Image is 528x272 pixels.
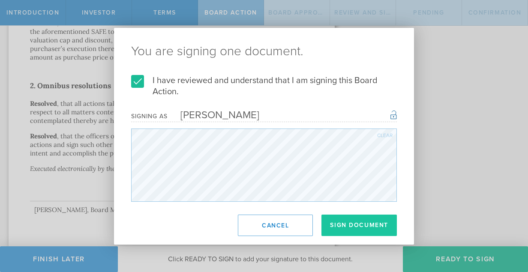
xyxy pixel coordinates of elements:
[321,215,397,236] button: Sign Document
[131,113,168,120] div: Signing as
[131,45,397,58] ng-pluralize: You are signing one document.
[131,75,397,97] label: I have reviewed and understand that I am signing this Board Action.
[238,215,313,236] button: Cancel
[168,109,259,121] div: [PERSON_NAME]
